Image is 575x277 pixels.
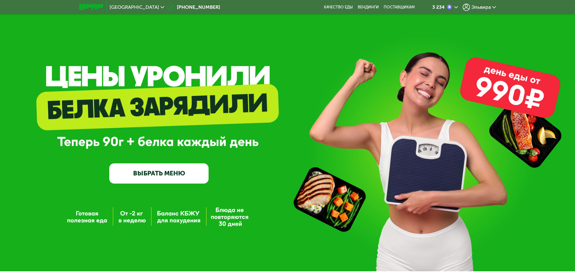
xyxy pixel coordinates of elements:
[167,4,220,11] a: [PHONE_NUMBER]
[324,5,353,10] a: Качество еды
[471,5,491,10] span: Эльвира
[384,5,415,10] div: поставщикам
[110,5,159,10] span: [GEOGRAPHIC_DATA]
[358,5,379,10] a: Вендинги
[432,5,445,10] div: 3 234
[109,163,209,183] a: ВЫБРАТЬ МЕНЮ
